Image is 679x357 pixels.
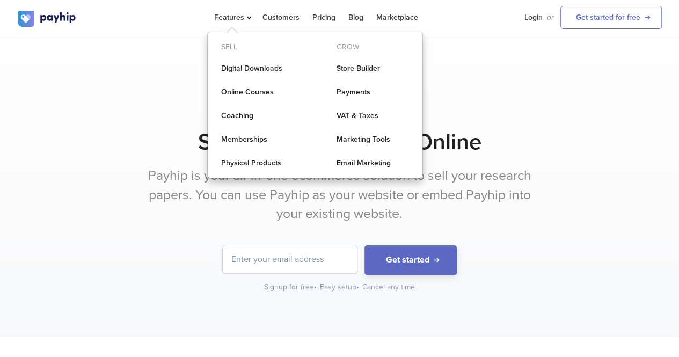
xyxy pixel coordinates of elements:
a: Payments [323,82,422,103]
div: Cancel any time [362,282,415,293]
div: Signup for free [264,282,318,293]
a: VAT & Taxes [323,105,422,127]
a: Memberships [208,129,307,150]
div: Grow [323,39,422,56]
span: Features [214,13,250,22]
a: Email Marketing [323,152,422,174]
h1: Sell Research Papers Online [18,129,662,156]
button: Get started [364,245,457,275]
div: Easy setup [320,282,360,293]
span: • [356,282,359,292]
div: Sell [208,39,307,56]
span: • [314,282,317,292]
a: Store Builder [323,58,422,79]
a: Coaching [208,105,307,127]
a: Online Courses [208,82,307,103]
input: Enter your email address [223,245,357,273]
a: Marketing Tools [323,129,422,150]
a: Digital Downloads [208,58,307,79]
a: Get started for free [560,6,662,29]
p: Payhip is your all-in-one ecommerce solution to sell your research papers. You can use Payhip as ... [138,166,541,224]
img: logo.svg [18,11,77,27]
a: Physical Products [208,152,307,174]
